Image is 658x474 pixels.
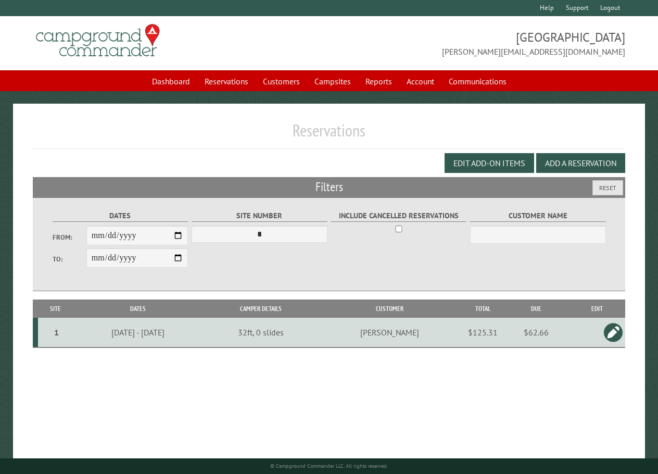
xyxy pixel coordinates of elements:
[318,318,462,347] td: [PERSON_NAME]
[462,300,503,318] th: Total
[270,463,388,469] small: © Campground Commander LLC. All rights reserved.
[73,300,204,318] th: Dates
[38,300,72,318] th: Site
[33,177,625,197] h2: Filters
[592,180,623,195] button: Reset
[503,300,569,318] th: Due
[204,300,318,318] th: Camper Details
[503,318,569,347] td: $62.66
[53,254,86,264] label: To:
[331,210,466,222] label: Include Cancelled Reservations
[192,210,327,222] label: Site Number
[462,318,503,347] td: $125.31
[42,327,71,338] div: 1
[257,71,306,91] a: Customers
[33,20,163,61] img: Campground Commander
[536,153,625,173] button: Add a Reservation
[318,300,462,318] th: Customer
[442,71,513,91] a: Communications
[308,71,357,91] a: Campsites
[359,71,398,91] a: Reports
[400,71,440,91] a: Account
[198,71,255,91] a: Reservations
[74,327,202,338] div: [DATE] - [DATE]
[445,153,534,173] button: Edit Add-on Items
[470,210,606,222] label: Customer Name
[329,29,625,58] span: [GEOGRAPHIC_DATA] [PERSON_NAME][EMAIL_ADDRESS][DOMAIN_NAME]
[204,318,318,347] td: 32ft, 0 slides
[146,71,196,91] a: Dashboard
[33,120,625,149] h1: Reservations
[569,300,625,318] th: Edit
[53,210,188,222] label: Dates
[53,232,86,242] label: From:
